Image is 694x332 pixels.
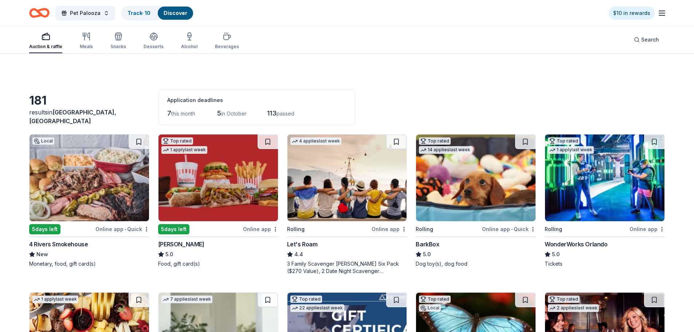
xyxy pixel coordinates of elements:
[29,4,50,22] a: Home
[287,225,305,234] div: Rolling
[419,296,451,303] div: Top rated
[164,10,187,16] a: Discover
[545,260,665,267] div: Tickets
[158,240,204,249] div: [PERSON_NAME]
[29,240,88,249] div: 4 Rivers Smokehouse
[158,260,278,267] div: Food, gift card(s)
[217,109,221,117] span: 5
[161,146,207,154] div: 1 apply last week
[36,250,48,259] span: New
[545,240,607,249] div: WonderWorks Orlando
[548,304,599,312] div: 2 applies last week
[80,29,93,53] button: Meals
[287,134,407,221] img: Image for Let's Roam
[548,146,594,154] div: 1 apply last week
[416,134,536,267] a: Image for BarkBoxTop rated14 applieslast weekRollingOnline app•QuickBarkBox5.0Dog toy(s), dog food
[277,110,294,117] span: passed
[290,137,341,145] div: 4 applies last week
[29,109,116,125] span: [GEOGRAPHIC_DATA], [GEOGRAPHIC_DATA]
[416,225,433,234] div: Rolling
[55,6,115,20] button: Pet Palooza
[171,110,195,117] span: this month
[552,250,560,259] span: 5.0
[158,134,278,221] img: Image for Portillo's
[419,146,472,154] div: 14 applies last week
[161,296,212,303] div: 7 applies last week
[290,304,344,312] div: 22 applies last week
[267,109,277,117] span: 113
[287,260,407,275] div: 3 Family Scavenger [PERSON_NAME] Six Pack ($270 Value), 2 Date Night Scavenger [PERSON_NAME] Two ...
[128,10,150,16] a: Track· 10
[29,224,60,234] div: 5 days left
[161,137,193,145] div: Top rated
[215,29,239,53] button: Beverages
[121,6,194,20] button: Track· 10Discover
[167,109,171,117] span: 7
[372,224,407,234] div: Online app
[294,250,303,259] span: 4.4
[416,260,536,267] div: Dog toy(s), dog food
[545,134,664,221] img: Image for WonderWorks Orlando
[32,296,78,303] div: 1 apply last week
[181,29,197,53] button: Alcohol
[628,32,665,47] button: Search
[144,44,164,50] div: Desserts
[80,44,93,50] div: Meals
[110,29,126,53] button: Snacks
[29,108,149,125] div: results
[287,134,407,275] a: Image for Let's Roam4 applieslast weekRollingOnline appLet's Roam4.43 Family Scavenger [PERSON_NA...
[158,224,189,234] div: 5 days left
[29,29,62,53] button: Auction & raffle
[30,134,149,221] img: Image for 4 Rivers Smokehouse
[416,134,536,221] img: Image for BarkBox
[548,137,580,145] div: Top rated
[165,250,173,259] span: 5.0
[110,44,126,50] div: Snacks
[29,134,149,267] a: Image for 4 Rivers SmokehouseLocal5days leftOnline app•Quick4 Rivers SmokehouseNewMonetary, food,...
[545,134,665,267] a: Image for WonderWorks OrlandoTop rated1 applylast weekRollingOnline appWonderWorks Orlando5.0Tickets
[125,226,126,232] span: •
[243,224,278,234] div: Online app
[95,224,149,234] div: Online app Quick
[419,137,451,145] div: Top rated
[29,93,149,108] div: 181
[70,9,101,17] span: Pet Palooza
[167,96,346,105] div: Application deadlines
[215,44,239,50] div: Beverages
[29,44,62,50] div: Auction & raffle
[641,35,659,44] span: Search
[419,304,441,312] div: Local
[545,225,562,234] div: Rolling
[29,260,149,267] div: Monetary, food, gift card(s)
[482,224,536,234] div: Online app Quick
[511,226,513,232] span: •
[423,250,431,259] span: 5.0
[29,109,116,125] span: in
[221,110,247,117] span: in October
[158,134,278,267] a: Image for Portillo'sTop rated1 applylast week5days leftOnline app[PERSON_NAME]5.0Food, gift card(s)
[181,44,197,50] div: Alcohol
[609,7,655,20] a: $10 in rewards
[416,240,439,249] div: BarkBox
[290,296,322,303] div: Top rated
[548,296,580,303] div: Top rated
[630,224,665,234] div: Online app
[32,137,54,145] div: Local
[144,29,164,53] button: Desserts
[287,240,318,249] div: Let's Roam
